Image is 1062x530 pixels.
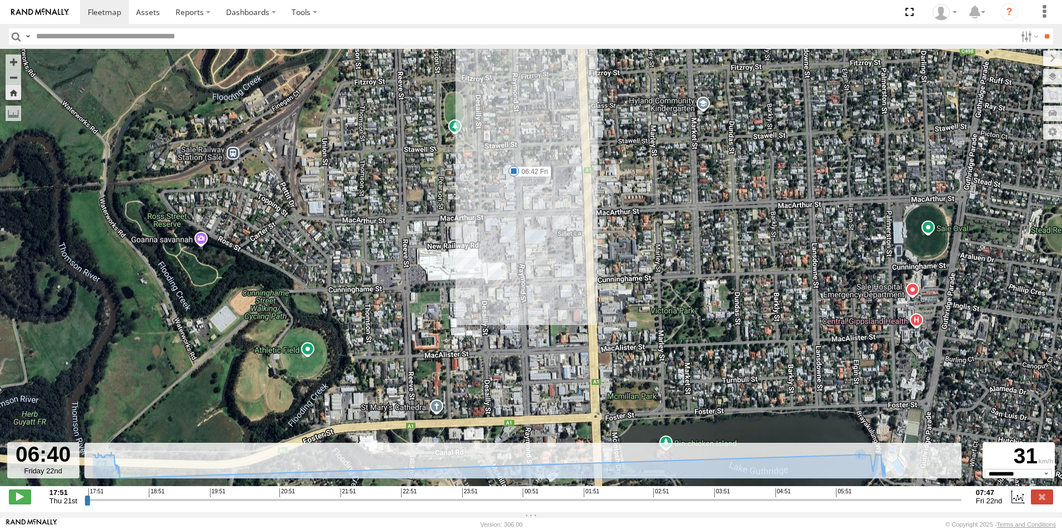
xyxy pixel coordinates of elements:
[88,488,104,497] span: 17:51
[514,167,551,177] label: 06:42 Fri
[523,488,538,497] span: 00:51
[401,488,417,497] span: 22:51
[49,497,77,505] span: Thu 21st Aug 2025
[11,8,69,16] img: rand-logo.svg
[1000,3,1018,21] i: ?
[945,521,1056,528] div: © Copyright 2025 -
[6,85,21,100] button: Zoom Home
[6,54,21,69] button: Zoom in
[976,497,1003,505] span: Fri 22nd Aug 2025
[584,488,599,497] span: 01:51
[714,488,730,497] span: 03:51
[775,488,791,497] span: 04:51
[1031,489,1053,504] label: Close
[997,521,1056,528] a: Terms and Conditions
[1016,28,1040,44] label: Search Filter Options
[480,521,523,528] div: Version: 306.00
[210,488,226,497] span: 19:51
[1043,124,1062,139] label: Map Settings
[6,519,57,530] a: Visit our Website
[976,488,1003,497] strong: 07:47
[6,106,21,121] label: Measure
[929,4,961,21] div: Hilton May
[836,488,851,497] span: 05:51
[49,488,77,497] strong: 17:51
[279,488,295,497] span: 20:51
[653,488,669,497] span: 02:51
[6,69,21,85] button: Zoom out
[984,444,1053,469] div: 31
[9,489,31,504] label: Play/Stop
[340,488,356,497] span: 21:51
[462,488,478,497] span: 23:51
[149,488,164,497] span: 18:51
[23,28,32,44] label: Search Query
